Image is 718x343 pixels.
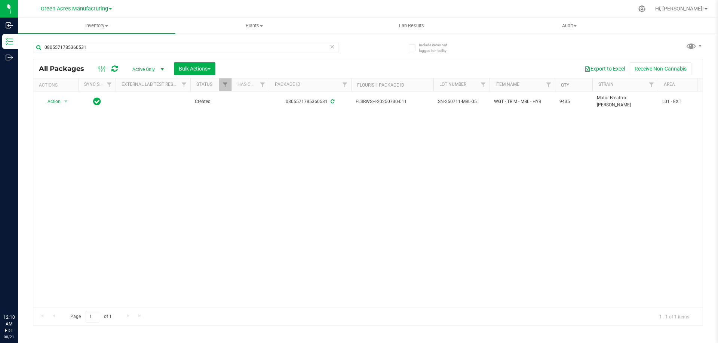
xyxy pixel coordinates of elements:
[495,82,519,87] a: Item Name
[357,82,404,88] a: Flourish Package ID
[561,82,569,88] a: Qty
[491,22,648,29] span: Audit
[176,22,332,29] span: Plants
[655,6,704,12] span: Hi, [PERSON_NAME]!
[543,78,555,91] a: Filter
[333,18,490,34] a: Lab Results
[231,78,269,91] th: Has COA
[93,96,101,107] span: In Sync
[491,18,648,34] a: Audit
[41,96,61,107] span: Action
[174,62,215,75] button: Bulk Actions
[3,314,15,334] p: 12:10 AM EDT
[664,82,675,87] a: Area
[6,54,13,61] inline-svg: Outbound
[477,78,490,91] a: Filter
[64,311,118,322] span: Page of 1
[6,22,13,29] inline-svg: Inbound
[645,78,658,91] a: Filter
[329,99,334,104] span: Sync from Compliance System
[494,98,550,105] span: WGT - TRIM - MBL - HYB
[103,78,116,91] a: Filter
[653,311,695,322] span: 1 - 1 of 1 items
[122,82,180,87] a: External Lab Test Result
[257,78,269,91] a: Filter
[598,82,614,87] a: Strain
[597,94,653,109] span: Motor Breath x [PERSON_NAME]
[22,282,31,291] iframe: Resource center unread badge
[637,5,647,12] div: Manage settings
[196,82,212,87] a: Status
[329,42,335,52] span: Clear
[630,62,691,75] button: Receive Non-Cannabis
[86,311,99,322] input: 1
[580,62,630,75] button: Export to Excel
[419,42,456,53] span: Include items not tagged for facility
[195,98,227,105] span: Created
[268,98,352,105] div: 0805571785360531
[175,18,333,34] a: Plants
[439,82,466,87] a: Lot Number
[6,38,13,45] inline-svg: Inventory
[275,82,300,87] a: Package ID
[179,66,211,72] span: Bulk Actions
[18,22,175,29] span: Inventory
[389,22,434,29] span: Lab Results
[438,98,485,105] span: SN-250711-MBL-05
[178,78,190,91] a: Filter
[84,82,113,87] a: Sync Status
[33,42,338,53] input: Search Package ID, Item Name, SKU, Lot or Part Number...
[3,334,15,340] p: 08/21
[61,96,71,107] span: select
[662,98,709,105] span: L01 - EXT
[41,6,108,12] span: Green Acres Manufacturing
[356,98,429,105] span: FLSRWSH-20250730-011
[339,78,351,91] a: Filter
[7,283,30,306] iframe: Resource center
[39,65,92,73] span: All Packages
[39,82,75,88] div: Actions
[219,78,231,91] a: Filter
[559,98,588,105] span: 9435
[18,18,175,34] a: Inventory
